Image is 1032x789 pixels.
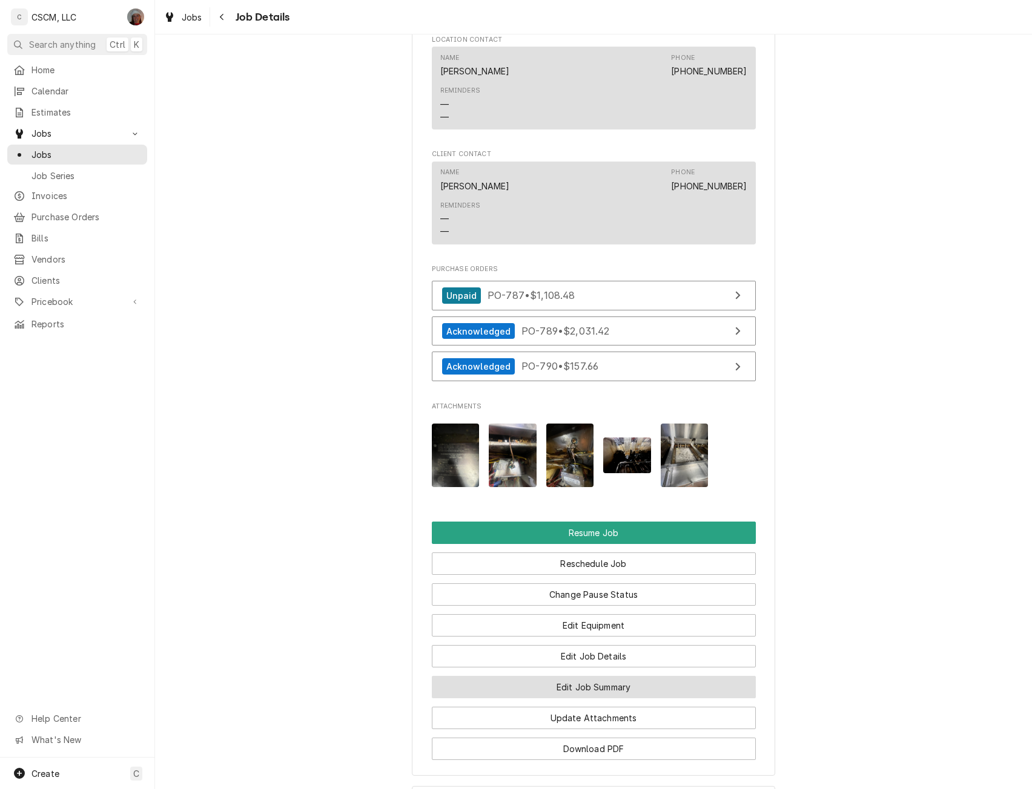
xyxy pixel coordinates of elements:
div: [PERSON_NAME] [440,180,510,192]
button: Change Pause Status [432,583,756,606]
a: [PHONE_NUMBER] [671,181,747,191]
a: Go to Help Center [7,709,147,728]
span: PO-790 • $157.66 [521,360,598,372]
div: Name [440,53,510,77]
div: Button Group Row [432,729,756,760]
div: Phone [671,168,747,192]
a: View Purchase Order [432,281,756,310]
a: View Purchase Order [432,316,756,346]
div: C [11,8,28,25]
div: Name [440,168,460,177]
img: N0lCGWQLucpri51ZHCQA [661,424,709,487]
div: Button Group Row [432,637,756,667]
div: Location Contact [432,35,756,135]
span: Reports [31,318,141,330]
div: Acknowledged [442,323,515,339]
div: CSCM, LLC [31,11,76,24]
span: Job Series [31,169,141,182]
div: Dena Vecchetti's Avatar [127,8,144,25]
span: Search anything [29,38,96,51]
div: Unpaid [442,287,481,304]
div: Reminders [440,201,480,238]
div: Phone [671,53,695,63]
div: Button Group Row [432,698,756,729]
span: Jobs [31,127,123,140]
div: Reminders [440,86,480,96]
button: Edit Equipment [432,614,756,637]
a: Calendar [7,81,147,101]
div: Button Group Row [432,544,756,575]
a: Bills [7,228,147,248]
span: Vendors [31,253,141,266]
div: Button Group Row [432,667,756,698]
span: Create [31,768,59,779]
span: PO-789 • $2,031.42 [521,325,610,337]
span: Estimates [31,106,141,119]
button: Download PDF [432,738,756,760]
div: — [440,111,449,123]
a: Invoices [7,186,147,206]
a: [PHONE_NUMBER] [671,66,747,76]
a: Clients [7,270,147,290]
a: Go to What's New [7,730,147,750]
a: Vendors [7,249,147,269]
span: Jobs [182,11,202,24]
a: Go to Pricebook [7,292,147,312]
span: PO-787 • $1,108.48 [488,289,575,301]
button: Resume Job [432,522,756,544]
a: View Purchase Order [432,352,756,381]
img: CWmaneTzScWhXcAC1JjT [432,424,480,487]
span: Jobs [31,148,141,161]
span: Attachments [432,402,756,411]
div: Button Group Row [432,522,756,544]
span: Invoices [31,189,141,202]
div: Button Group Row [432,575,756,606]
span: Pricebook [31,295,123,308]
div: Name [440,168,510,192]
a: Purchase Orders [7,207,147,227]
span: Ctrl [110,38,125,51]
span: Purchase Orders [432,264,756,274]
span: Calendar [31,85,141,97]
span: Home [31,64,141,76]
span: C [133,767,139,780]
div: — [440,225,449,238]
button: Edit Job Details [432,645,756,667]
span: Job Details [232,9,290,25]
div: Purchase Orders [432,264,756,387]
a: Go to Jobs [7,123,147,143]
div: Name [440,53,460,63]
a: Jobs [7,145,147,165]
div: Attachments [432,402,756,496]
span: Bills [31,232,141,244]
a: Estimates [7,102,147,122]
div: DV [127,8,144,25]
div: Acknowledged [442,358,515,375]
img: iiIAHcdhRIi54PtKQCLl [603,437,651,473]
button: Edit Job Summary [432,676,756,698]
div: — [440,98,449,111]
div: Phone [671,168,695,177]
div: Contact [432,47,756,129]
img: UTBF9a3ITTi8On0r0kLR [489,424,537,487]
div: Contact [432,162,756,244]
a: Job Series [7,166,147,186]
div: — [440,212,449,225]
div: Client Contact [432,149,756,249]
div: Reminders [440,201,480,211]
div: Reminders [440,86,480,123]
button: Search anythingCtrlK [7,34,147,55]
span: Purchase Orders [31,211,141,223]
button: Update Attachments [432,707,756,729]
img: UnoivII6QMCFvjbAfWwo [546,424,594,487]
button: Navigate back [213,7,232,27]
span: What's New [31,733,140,746]
span: K [134,38,139,51]
div: Button Group Row [432,606,756,637]
span: Client Contact [432,149,756,159]
a: Reports [7,314,147,334]
div: Client Contact List [432,162,756,250]
button: Reschedule Job [432,552,756,575]
div: Button Group [432,522,756,760]
div: Location Contact List [432,47,756,135]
